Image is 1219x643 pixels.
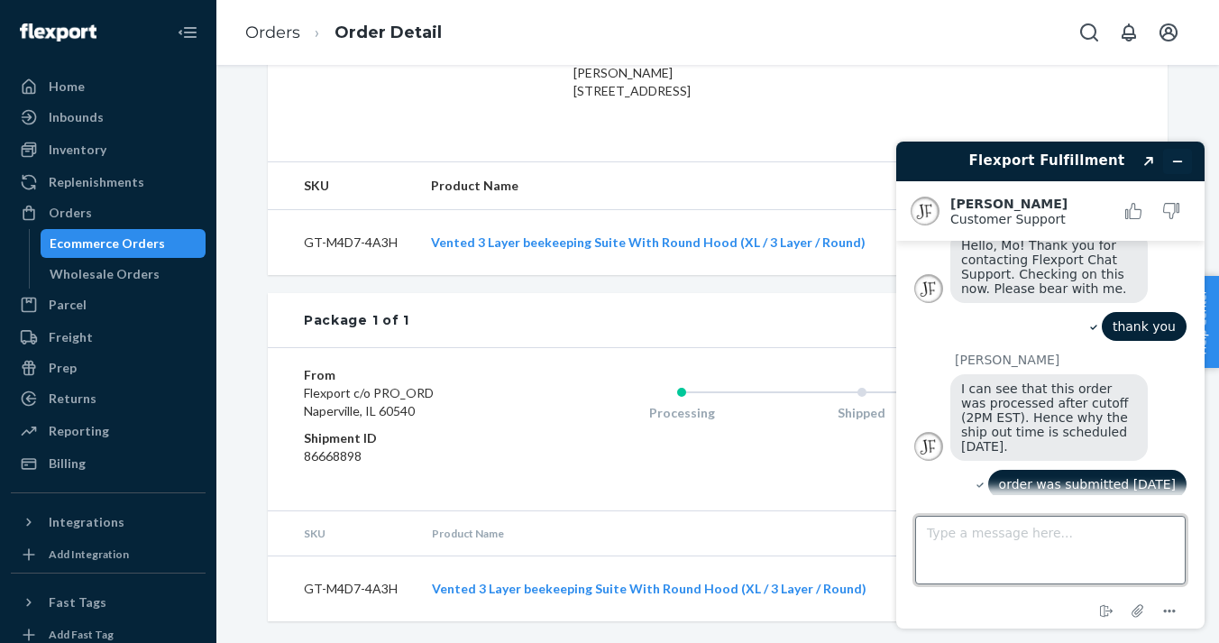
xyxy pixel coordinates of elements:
button: Integrations [11,508,206,537]
a: Inventory [11,135,206,164]
button: Close Navigation [170,14,206,51]
a: Freight [11,323,206,352]
span: Chat [42,13,79,29]
div: Freight [49,328,93,346]
div: Package 1 of 1 [304,311,409,329]
div: Replenishments [49,173,144,191]
span: [PERSON_NAME] [PERSON_NAME] [STREET_ADDRESS] [573,47,691,98]
a: Orders [11,198,206,227]
dt: Shipment ID [304,429,519,447]
dt: From [304,366,519,384]
button: Open notifications [1111,14,1147,51]
a: Prep [11,354,206,382]
div: Reporting [49,422,109,440]
a: Vented 3 Layer beekeeping Suite With Round Hood (XL / 3 Layer / Round) [431,234,866,250]
div: Prep [49,359,77,377]
div: Returns [49,390,96,408]
div: Processing [591,404,772,422]
th: SKU [268,162,417,210]
div: Home [49,78,85,96]
a: Inbounds [11,103,206,132]
div: Orders [49,204,92,222]
div: Inbounds [49,108,104,126]
th: Product Name [417,511,898,556]
div: Add Fast Tag [49,627,114,642]
a: Parcel [11,290,206,319]
a: Wholesale Orders [41,260,206,289]
th: SKU [268,511,417,556]
div: Fast Tags [49,593,106,611]
ol: breadcrumbs [231,6,456,60]
td: GT-M4D7-4A3H [268,210,417,276]
a: Home [11,72,206,101]
div: 1 SKU 1 Unit [409,311,1132,329]
a: Reporting [11,417,206,446]
div: Wholesale Orders [50,265,160,283]
a: Ecommerce Orders [41,229,206,258]
th: Product Name [417,162,894,210]
a: Billing [11,449,206,478]
span: Flexport c/o PRO_ORD Naperville, IL 60540 [304,385,434,418]
a: Returns [11,384,206,413]
td: GT-M4D7-4A3H [268,556,417,622]
button: Open account menu [1150,14,1187,51]
div: Inventory [49,141,106,159]
div: Parcel [49,296,87,314]
a: Order Detail [335,23,442,42]
button: Open Search Box [1071,14,1107,51]
iframe: Find more information here [882,127,1219,643]
a: Vented 3 Layer beekeeping Suite With Round Hood (XL / 3 Layer / Round) [432,581,866,596]
button: Fast Tags [11,588,206,617]
a: Orders [245,23,300,42]
div: Shipped [772,404,952,422]
img: Flexport logo [20,23,96,41]
a: Add Integration [11,544,206,565]
div: Ecommerce Orders [50,234,165,253]
div: Integrations [49,513,124,531]
dd: 86668898 [304,447,519,465]
a: Replenishments [11,168,206,197]
div: Add Integration [49,547,129,562]
div: Billing [49,455,86,473]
